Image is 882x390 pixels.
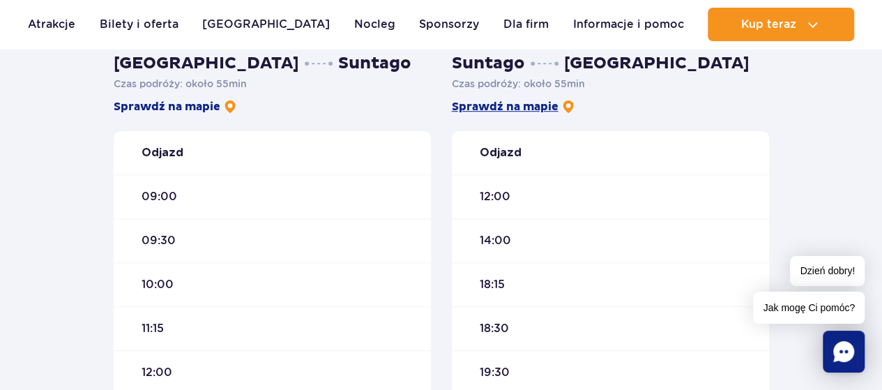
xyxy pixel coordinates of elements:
a: Sponsorzy [419,8,479,41]
img: pin-yellow.6f239d18.svg [561,100,575,114]
span: 18:30 [480,321,509,336]
span: 11:15 [142,321,164,336]
span: 14:00 [480,233,511,248]
a: Sprawdź na mapie [114,99,237,114]
h3: Suntago [GEOGRAPHIC_DATA] [452,53,769,74]
span: 18:15 [480,277,505,292]
p: Czas podróży : [114,77,431,91]
img: pin-yellow.6f239d18.svg [223,100,237,114]
span: Kup teraz [740,18,796,31]
span: 12:00 [480,189,510,204]
h3: [GEOGRAPHIC_DATA] Suntago [114,53,431,74]
button: Kup teraz [708,8,854,41]
a: [GEOGRAPHIC_DATA] [202,8,330,41]
span: 12:00 [142,365,172,380]
span: Jak mogę Ci pomóc? [753,292,865,324]
span: około 55 min [524,78,585,89]
a: Bilety i oferta [100,8,178,41]
a: Sprawdź na mapie [452,99,575,114]
div: Chat [823,331,865,373]
span: 09:00 [142,189,177,204]
img: dots.7b10e353.svg [305,61,333,66]
a: Atrakcje [28,8,75,41]
span: 09:30 [142,233,176,248]
a: Dla firm [503,8,549,41]
strong: Odjazd [480,145,522,160]
a: Nocleg [354,8,395,41]
a: Informacje i pomoc [572,8,683,41]
span: 19:30 [480,365,510,380]
img: dots.7b10e353.svg [531,61,558,66]
strong: Odjazd [142,145,183,160]
p: Czas podróży : [452,77,769,91]
span: 10:00 [142,277,174,292]
span: Dzień dobry! [790,256,865,286]
span: około 55 min [185,78,247,89]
